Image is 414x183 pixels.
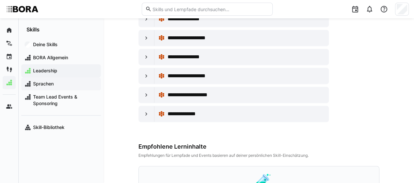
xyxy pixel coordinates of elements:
span: Leadership [32,67,98,74]
div: Empfohlene Lerninhalte [138,143,379,150]
div: Empfehlungen für Lernpfade und Events basieren auf deiner persönlichen Skill-Einschätzung. [138,153,379,158]
span: Sprachen [32,81,98,87]
span: BORA Allgemein [32,54,98,61]
span: Team Lead Events & Sponsoring [32,94,98,107]
input: Skills und Lernpfade durchsuchen… [152,6,269,12]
